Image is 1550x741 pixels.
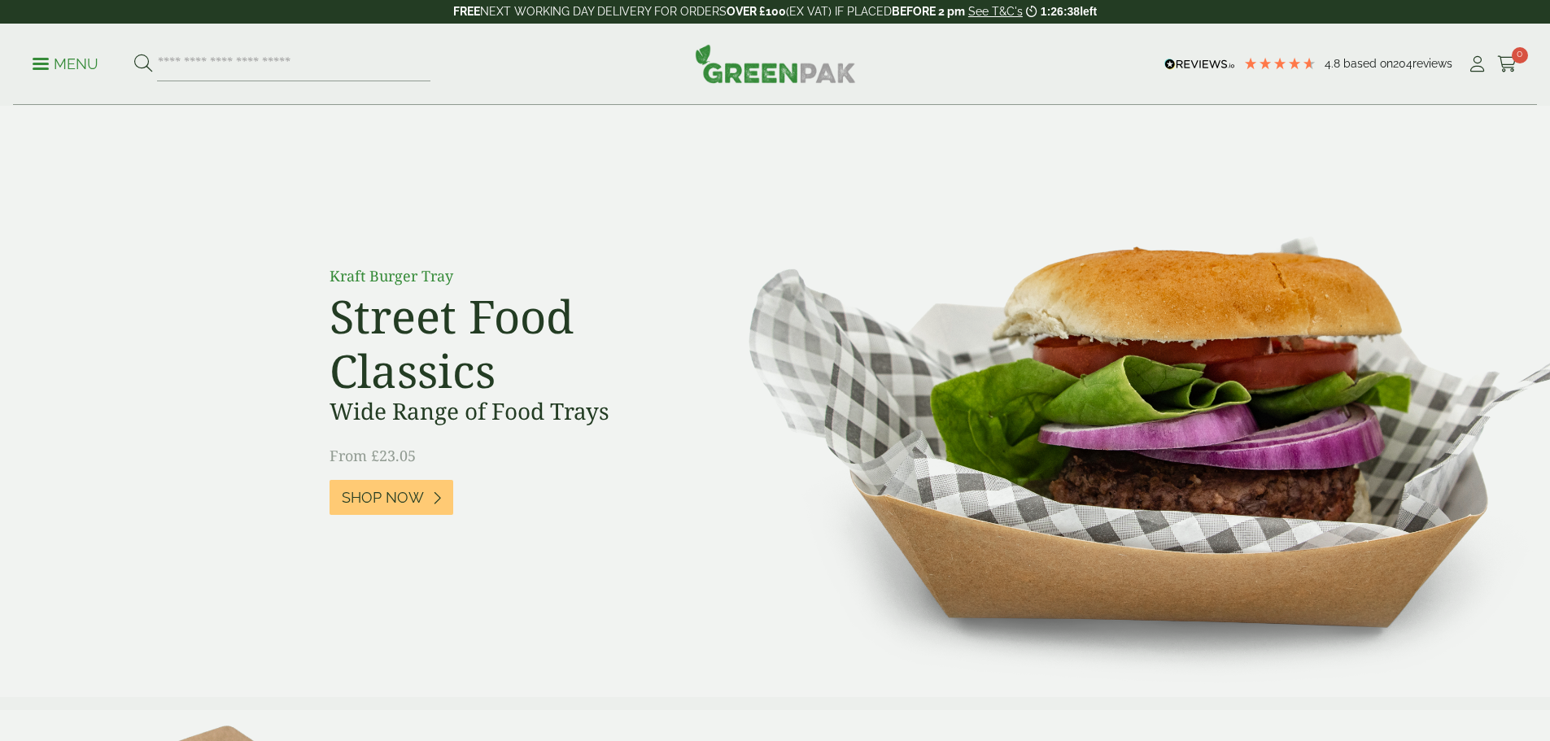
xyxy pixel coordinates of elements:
[330,265,696,287] p: Kraft Burger Tray
[330,446,416,465] span: From £23.05
[695,44,856,83] img: GreenPak Supplies
[1497,56,1517,72] i: Cart
[1343,57,1393,70] span: Based on
[330,398,696,425] h3: Wide Range of Food Trays
[1041,5,1080,18] span: 1:26:38
[968,5,1023,18] a: See T&C's
[697,106,1550,697] img: Street Food Classics
[1080,5,1097,18] span: left
[1325,57,1343,70] span: 4.8
[727,5,786,18] strong: OVER £100
[330,480,453,515] a: Shop Now
[892,5,965,18] strong: BEFORE 2 pm
[1393,57,1412,70] span: 204
[1164,59,1235,70] img: REVIEWS.io
[1497,52,1517,76] a: 0
[342,489,424,507] span: Shop Now
[330,289,696,398] h2: Street Food Classics
[453,5,480,18] strong: FREE
[33,54,98,71] a: Menu
[1412,57,1452,70] span: reviews
[33,54,98,74] p: Menu
[1467,56,1487,72] i: My Account
[1243,56,1316,71] div: 4.79 Stars
[1512,47,1528,63] span: 0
